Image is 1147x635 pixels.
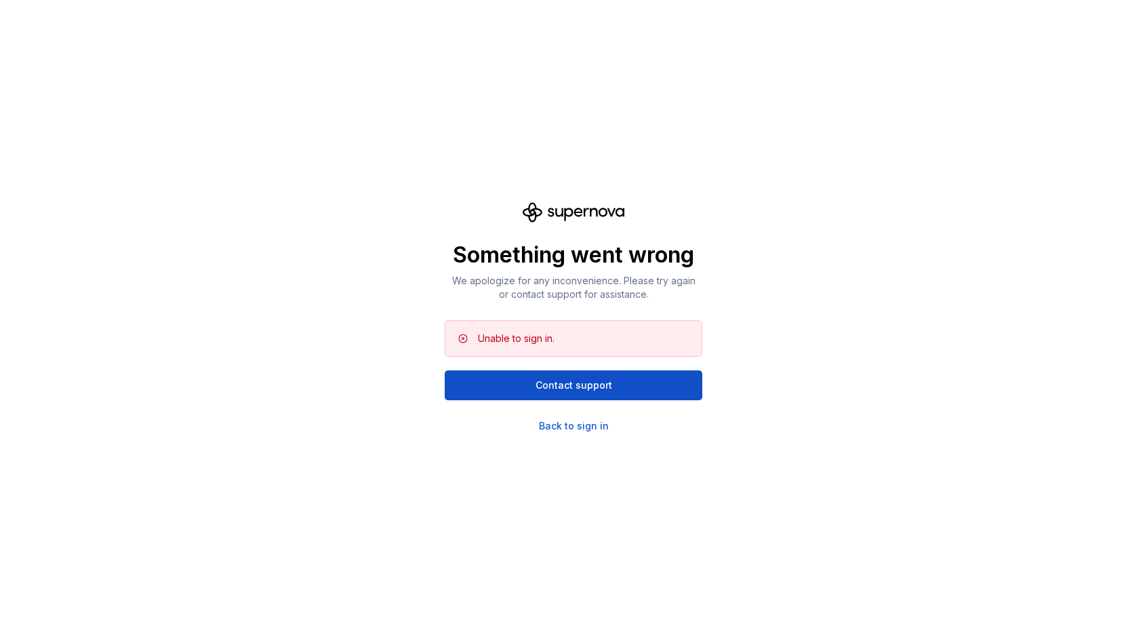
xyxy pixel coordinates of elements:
p: Something went wrong [445,242,702,269]
div: Unable to sign in. [478,332,555,345]
a: Back to sign in [539,419,609,433]
p: We apologize for any inconvenience. Please try again or contact support for assistance. [445,274,702,301]
span: Contact support [536,379,612,392]
button: Contact support [445,370,702,400]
